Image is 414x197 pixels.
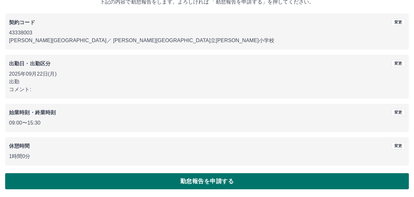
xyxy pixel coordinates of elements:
[391,60,405,67] button: 変更
[9,153,405,160] p: 1時間0分
[5,173,409,189] button: 勤怠報告を申請する
[9,78,405,86] p: 出勤
[9,70,405,78] p: 2025年09月22日(月)
[9,110,56,115] b: 始業時刻・終業時刻
[9,61,51,66] b: 出勤日・出勤区分
[391,109,405,116] button: 変更
[391,142,405,149] button: 変更
[9,119,405,127] p: 09:00 〜 15:30
[9,143,30,149] b: 休憩時間
[9,37,405,44] p: [PERSON_NAME][GEOGRAPHIC_DATA] ／ [PERSON_NAME][GEOGRAPHIC_DATA]立[PERSON_NAME]小学校
[9,29,405,37] p: 43338003
[9,20,35,25] b: 契約コード
[391,19,405,26] button: 変更
[9,86,405,93] p: コメント:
